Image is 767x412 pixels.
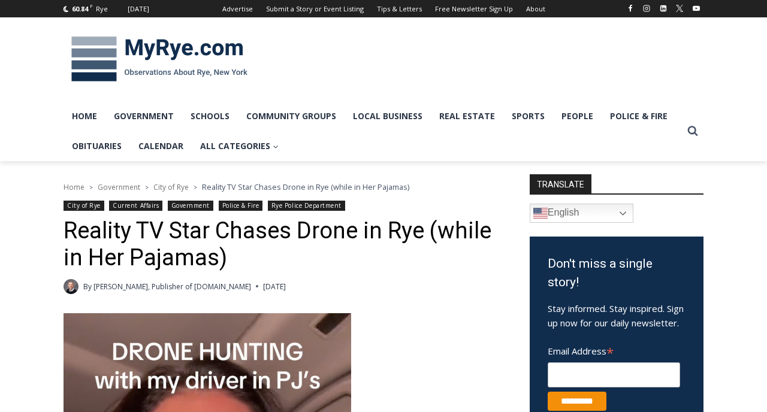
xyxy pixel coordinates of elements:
strong: TRANSLATE [530,174,591,193]
span: > [194,183,197,192]
a: English [530,204,633,223]
a: People [553,101,602,131]
a: Current Affairs [109,201,162,211]
h1: Reality TV Star Chases Drone in Rye (while in Her Pajamas) [64,217,498,272]
a: City of Rye [153,182,189,192]
button: View Search Form [682,120,703,142]
a: Obituaries [64,131,130,161]
a: Real Estate [431,101,503,131]
p: Stay informed. Stay inspired. Sign up now for our daily newsletter. [548,301,686,330]
a: Instagram [639,1,654,16]
span: 60.84 [72,4,88,13]
a: Local Business [345,101,431,131]
nav: Primary Navigation [64,101,682,162]
img: MyRye.com [64,28,255,90]
span: Reality TV Star Chases Drone in Rye (while in Her Pajamas) [202,181,409,192]
span: > [89,183,93,192]
span: F [90,2,93,9]
label: Email Address [548,339,680,360]
span: By [83,281,92,292]
a: YouTube [689,1,703,16]
img: en [533,206,548,220]
a: Sports [503,101,553,131]
a: City of Rye [64,201,104,211]
a: Author image [64,279,78,294]
a: Rye Police Department [268,201,345,211]
a: Community Groups [238,101,345,131]
h3: Don't miss a single story! [548,255,686,292]
a: Government [168,201,213,211]
span: > [145,183,149,192]
a: Police & Fire [602,101,676,131]
a: Home [64,101,105,131]
a: Linkedin [656,1,671,16]
a: All Categories [192,131,287,161]
span: All Categories [200,140,279,153]
a: Calendar [130,131,192,161]
a: X [672,1,687,16]
time: [DATE] [263,281,286,292]
div: Rye [96,4,108,14]
a: Schools [182,101,238,131]
div: [DATE] [128,4,149,14]
a: Government [105,101,182,131]
a: Police & Fire [219,201,263,211]
a: [PERSON_NAME], Publisher of [DOMAIN_NAME] [93,281,251,292]
a: Facebook [623,1,638,16]
nav: Breadcrumbs [64,181,498,193]
a: Home [64,182,84,192]
a: Government [98,182,140,192]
